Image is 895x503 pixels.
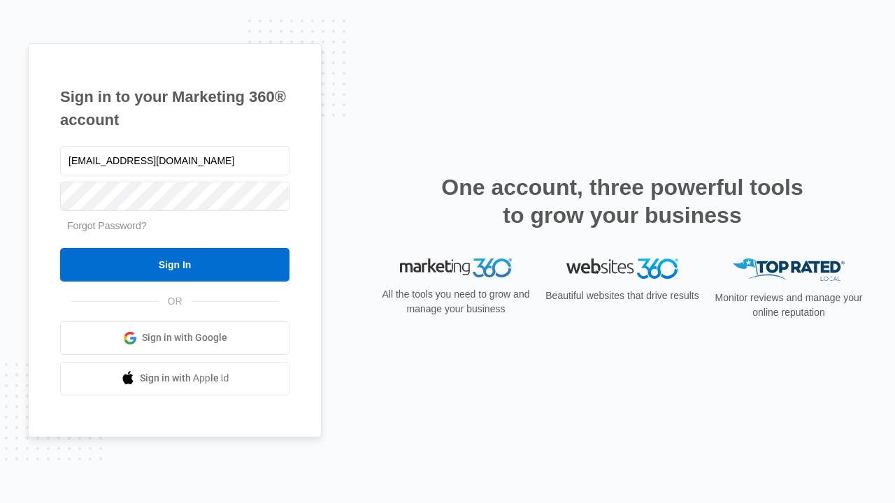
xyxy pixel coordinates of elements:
[60,248,289,282] input: Sign In
[378,287,534,316] p: All the tools you need to grow and manage your business
[733,258,845,282] img: Top Rated Local
[400,258,512,278] img: Marketing 360
[140,371,229,386] span: Sign in with Apple Id
[158,294,192,309] span: OR
[544,289,701,303] p: Beautiful websites that drive results
[60,85,289,131] h1: Sign in to your Marketing 360® account
[710,291,867,320] p: Monitor reviews and manage your online reputation
[437,173,808,229] h2: One account, three powerful tools to grow your business
[60,362,289,395] a: Sign in with Apple Id
[142,330,227,345] span: Sign in with Google
[67,220,147,231] a: Forgot Password?
[60,146,289,175] input: Email
[566,258,678,279] img: Websites 360
[60,321,289,355] a: Sign in with Google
